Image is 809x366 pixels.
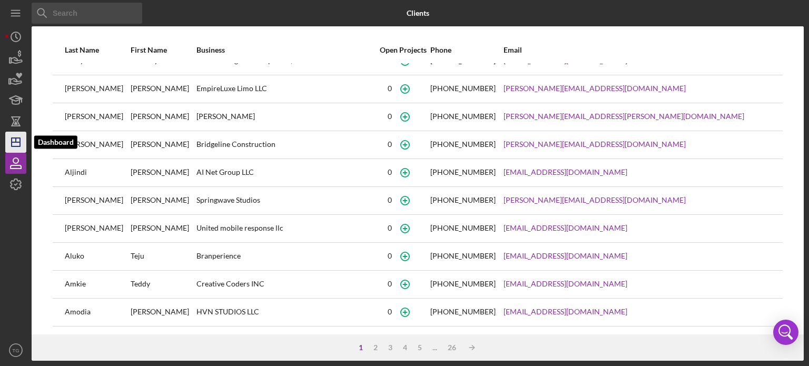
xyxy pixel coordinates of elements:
div: 3 [383,343,398,352]
div: 0 [388,280,392,288]
div: Open Intercom Messenger [773,320,798,345]
div: [PHONE_NUMBER] [430,140,496,149]
div: Business [196,46,376,54]
div: Last Name [65,46,130,54]
button: TG [5,340,26,361]
div: 0 [388,308,392,316]
div: First Name [131,46,195,54]
div: [PHONE_NUMBER] [430,112,496,121]
a: [PERSON_NAME][EMAIL_ADDRESS][DOMAIN_NAME] [504,196,686,204]
div: [PERSON_NAME] [131,215,195,242]
div: 0 [388,112,392,121]
text: TG [12,348,19,353]
div: Branperience [196,243,376,270]
a: [PERSON_NAME][EMAIL_ADDRESS][PERSON_NAME][DOMAIN_NAME] [504,112,744,121]
div: [PERSON_NAME] [65,132,130,158]
div: Bridgeline Construction [196,132,376,158]
div: [PERSON_NAME] [131,76,195,102]
div: 0 [388,224,392,232]
div: [PERSON_NAME] [131,187,195,214]
div: [PHONE_NUMBER] [430,308,496,316]
div: ... [427,343,442,352]
div: 26 [442,343,461,352]
div: 0 [388,140,392,149]
a: [PERSON_NAME][EMAIL_ADDRESS][DOMAIN_NAME] [504,84,686,93]
div: [PERSON_NAME] [65,187,130,214]
div: [PERSON_NAME] [131,104,195,130]
div: [PERSON_NAME] [131,132,195,158]
div: 2 [368,343,383,352]
div: Amkie [65,271,130,298]
a: [EMAIL_ADDRESS][DOMAIN_NAME] [504,252,627,260]
div: Amodia [65,299,130,325]
a: [EMAIL_ADDRESS][DOMAIN_NAME] [504,308,627,316]
div: 1 [353,343,368,352]
div: United mobile response llc [196,215,376,242]
div: [PERSON_NAME] [65,104,130,130]
a: [PERSON_NAME][EMAIL_ADDRESS][DOMAIN_NAME] [504,140,686,149]
div: 0 [388,196,392,204]
div: HVN STUDIOS LLC [196,299,376,325]
div: [PHONE_NUMBER] [430,280,496,288]
div: Springwave Studios [196,187,376,214]
div: [PERSON_NAME] [65,76,130,102]
div: Aluko [65,243,130,270]
div: Teddy [131,271,195,298]
div: 0 [388,252,392,260]
div: 4 [398,343,412,352]
div: [PHONE_NUMBER] [430,168,496,176]
a: [EMAIL_ADDRESS][DOMAIN_NAME] [504,168,627,176]
div: Phone [430,46,503,54]
div: [PERSON_NAME] [131,160,195,186]
div: 0 [388,84,392,93]
div: [PHONE_NUMBER] [430,84,496,93]
div: EmpireLuxe Limo LLC [196,76,376,102]
div: 5 [412,343,427,352]
a: [EMAIL_ADDRESS][DOMAIN_NAME] [504,280,627,288]
div: [PHONE_NUMBER] [430,196,496,204]
div: Email [504,46,771,54]
div: Open Projects [377,46,429,54]
div: [PERSON_NAME] [196,104,376,130]
div: AI Net Group LLC [196,160,376,186]
div: [PHONE_NUMBER] [430,224,496,232]
div: [PHONE_NUMBER] [430,252,496,260]
a: [EMAIL_ADDRESS][DOMAIN_NAME] [504,224,627,232]
div: Aljindi [65,160,130,186]
b: Clients [407,9,429,17]
input: Search [32,3,142,24]
div: Teju [131,243,195,270]
div: [PERSON_NAME] [131,299,195,325]
div: [PERSON_NAME] [65,215,130,242]
div: 0 [388,168,392,176]
div: Creative Coders INC [196,271,376,298]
